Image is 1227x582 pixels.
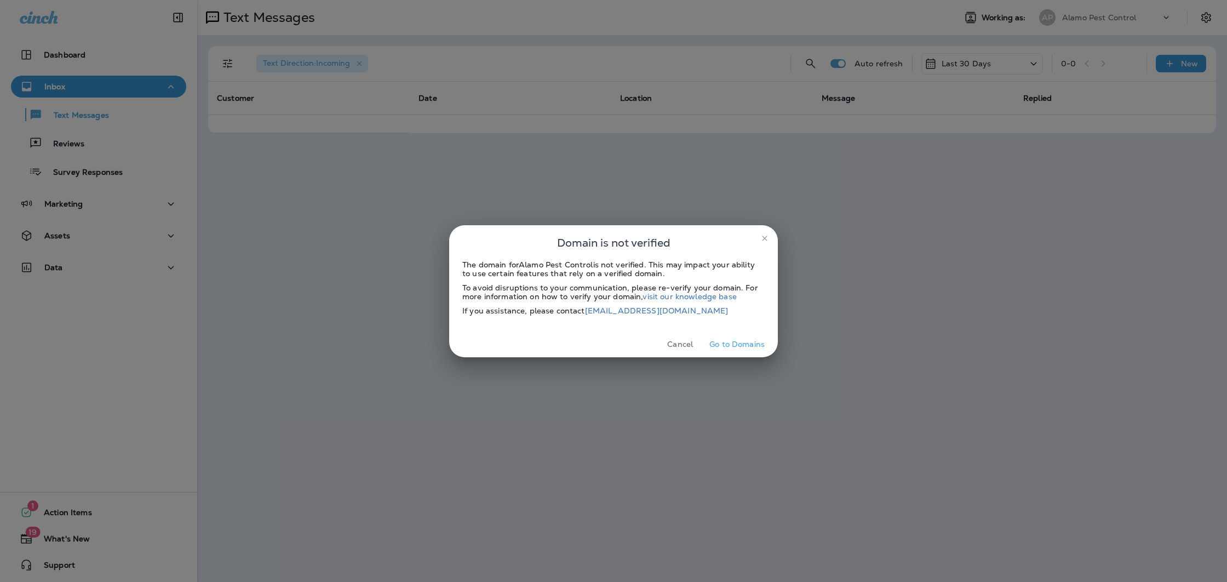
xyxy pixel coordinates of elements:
[705,336,769,353] button: Go to Domains
[756,230,773,247] button: close
[462,306,765,315] div: If you assistance, please contact
[643,292,736,301] a: visit our knowledge base
[585,306,729,316] a: [EMAIL_ADDRESS][DOMAIN_NAME]
[462,283,765,301] div: To avoid disruptions to your communication, please re-verify your domain. For more information on...
[462,260,765,278] div: The domain for Alamo Pest Control is not verified. This may impact your ability to use certain fe...
[557,234,670,252] span: Domain is not verified
[660,336,701,353] button: Cancel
